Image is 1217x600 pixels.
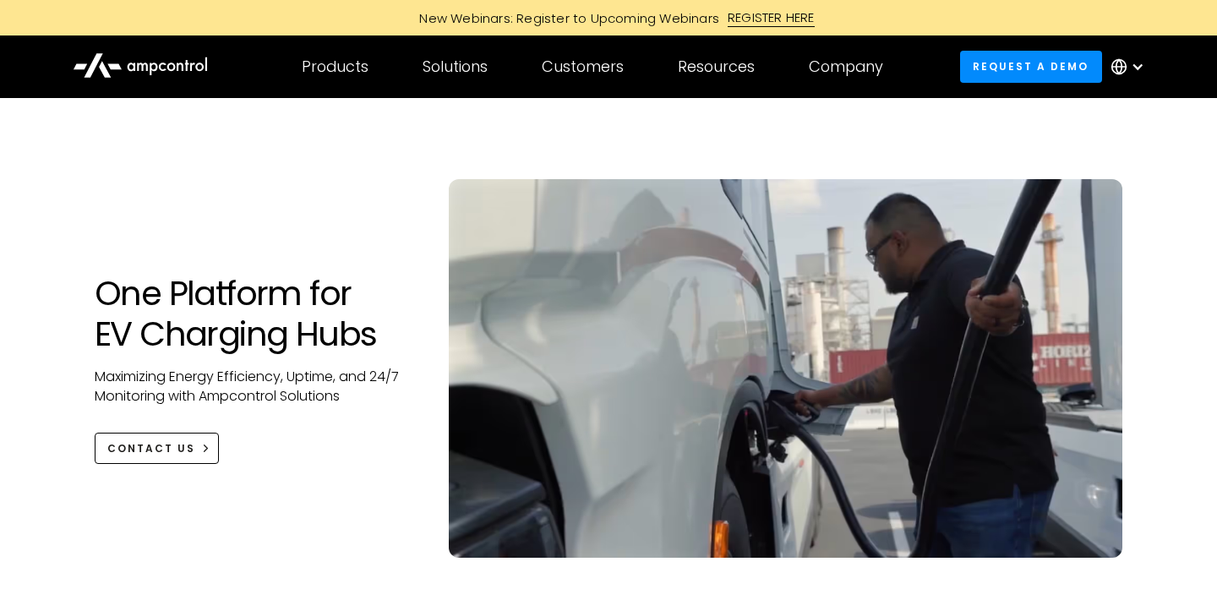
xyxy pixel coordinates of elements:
div: CONTACT US [107,441,195,456]
div: Products [302,57,368,76]
div: Company [809,57,883,76]
p: Maximizing Energy Efficiency, Uptime, and 24/7 Monitoring with Ampcontrol Solutions [95,368,415,406]
div: New Webinars: Register to Upcoming Webinars [402,9,728,27]
div: Customers [542,57,624,76]
a: New Webinars: Register to Upcoming WebinarsREGISTER HERE [228,8,989,27]
a: Request a demo [960,51,1102,82]
div: REGISTER HERE [728,8,815,27]
div: Solutions [423,57,488,76]
div: Resources [678,57,755,76]
a: CONTACT US [95,433,219,464]
h1: One Platform for EV Charging Hubs [95,273,415,354]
